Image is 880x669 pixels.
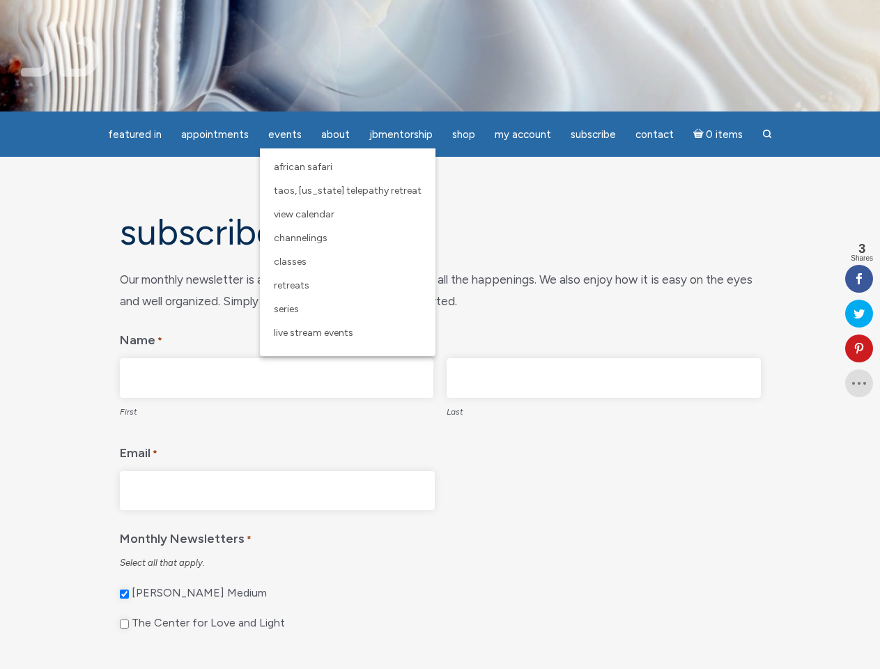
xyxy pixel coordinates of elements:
a: JBMentorship [361,121,441,148]
span: My Account [495,128,551,141]
a: Retreats [267,274,429,298]
a: My Account [486,121,559,148]
a: featured in [100,121,170,148]
span: Shop [452,128,475,141]
a: Classes [267,250,429,274]
span: Events [268,128,302,141]
a: African Safari [267,155,429,179]
a: Events [260,121,310,148]
legend: Monthly Newsletters [120,521,761,551]
label: Last [447,398,761,423]
span: Appointments [181,128,249,141]
a: Shop [444,121,484,148]
a: Channelings [267,226,429,250]
a: Appointments [173,121,257,148]
span: 3 [851,243,873,255]
a: Live Stream Events [267,321,429,345]
span: 0 items [706,130,743,140]
span: featured in [108,128,162,141]
span: JBMentorship [369,128,433,141]
img: Jamie Butler. The Everyday Medium [21,21,100,77]
legend: Name [120,323,761,353]
div: Select all that apply. [120,557,761,569]
span: Channelings [274,232,327,244]
span: Taos, [US_STATE] Telepathy Retreat [274,185,422,197]
span: Shares [851,255,873,262]
h1: Subscribe [120,213,761,252]
a: Taos, [US_STATE] Telepathy Retreat [267,179,429,203]
span: Classes [274,256,307,268]
span: Live Stream Events [274,327,353,339]
span: Contact [635,128,674,141]
div: Our monthly newsletter is a great way to stay connected to all the happenings. We also enjoy how ... [120,269,761,312]
label: First [120,398,434,423]
label: [PERSON_NAME] Medium [132,586,267,601]
label: Email [120,436,157,466]
span: About [321,128,350,141]
a: Series [267,298,429,321]
span: Series [274,303,299,315]
a: Cart0 items [685,120,752,148]
a: About [313,121,358,148]
label: The Center for Love and Light [132,616,285,631]
span: Retreats [274,279,309,291]
span: Subscribe [571,128,616,141]
a: View Calendar [267,203,429,226]
span: African Safari [274,161,332,173]
span: View Calendar [274,208,334,220]
a: Contact [627,121,682,148]
i: Cart [693,128,707,141]
a: Subscribe [562,121,624,148]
